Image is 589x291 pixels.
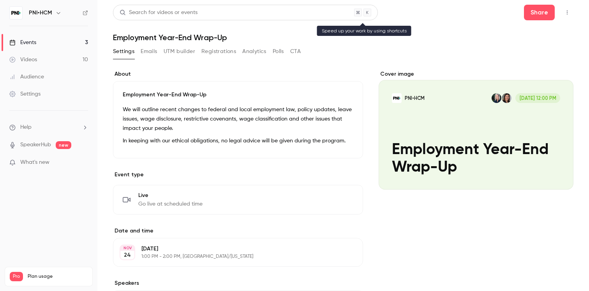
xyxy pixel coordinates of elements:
div: Videos [9,56,37,64]
a: SpeakerHub [20,141,51,149]
span: Pro [10,272,23,281]
button: Share [524,5,555,20]
span: Live [138,192,203,199]
button: UTM builder [164,45,195,58]
p: We will outline recent changes to federal and local employment law, policy updates, leave issues,... [123,105,353,133]
img: PNI•HCM [10,7,22,19]
div: Events [9,39,36,46]
label: Cover image [379,70,573,78]
div: Settings [9,90,41,98]
label: Date and time [113,227,363,235]
p: Event type [113,171,363,179]
div: Search for videos or events [120,9,198,17]
p: Employment Year-End Wrap-Up [123,91,353,99]
button: Settings [113,45,134,58]
label: About [113,70,363,78]
button: Registrations [201,45,236,58]
span: Go live at scheduled time [138,200,203,208]
h1: Employment Year-End Wrap-Up [113,33,573,42]
button: Polls [273,45,284,58]
span: new [56,141,71,149]
h6: PNI•HCM [29,9,52,17]
label: Speakers [113,279,363,287]
button: Analytics [242,45,266,58]
p: 24 [124,251,131,259]
div: Audience [9,73,44,81]
div: NOV [120,245,134,251]
section: Cover image [379,70,573,190]
p: In keeping with our ethical obligations, no legal advice will be given during the program. [123,136,353,145]
span: Help [20,123,32,131]
button: CTA [290,45,301,58]
p: [DATE] [141,245,322,253]
span: Plan usage [28,273,88,280]
span: What's new [20,158,49,167]
button: Emails [141,45,157,58]
iframe: Noticeable Trigger [79,159,88,166]
p: 1:00 PM - 2:00 PM, [GEOGRAPHIC_DATA]/[US_STATE] [141,254,322,260]
li: help-dropdown-opener [9,123,88,131]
